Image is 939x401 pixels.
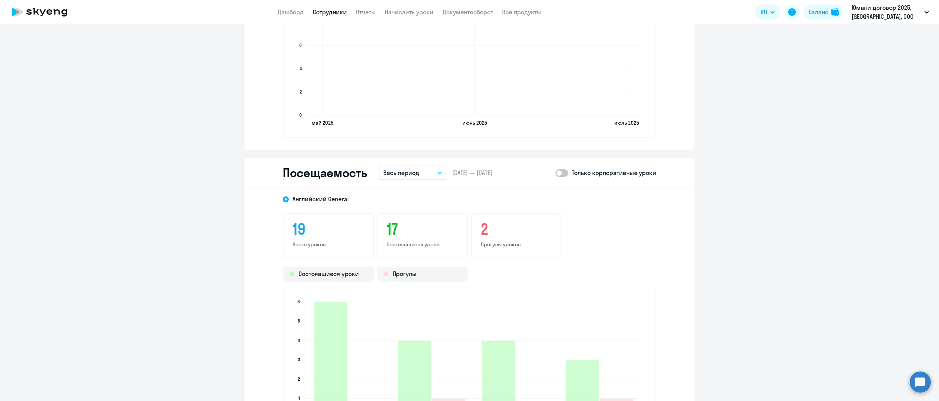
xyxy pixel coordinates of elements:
[848,3,933,21] button: Юмани договор 2025, [GEOGRAPHIC_DATA], ООО НКО
[277,8,304,16] a: Дашборд
[808,8,828,17] div: Баланс
[481,241,552,248] p: Прогулы уроков
[300,20,302,25] text: 8
[755,5,780,20] button: RU
[383,168,419,177] p: Весь период
[292,195,349,203] span: Английский General
[831,8,839,16] img: balance
[298,338,300,343] text: 4
[760,8,767,17] span: RU
[298,357,300,362] text: 3
[292,241,364,248] p: Всего уроков
[292,220,364,238] h3: 19
[387,241,458,248] p: Состоявшиеся уроки
[442,8,493,16] a: Документооборот
[572,168,656,177] p: Только корпоративные уроки
[462,119,487,126] text: июнь 2025
[387,220,458,238] h3: 17
[481,220,552,238] h3: 2
[283,267,374,282] div: Состоявшиеся уроки
[356,8,376,16] a: Отчеты
[298,376,300,382] text: 2
[299,42,302,48] text: 6
[283,165,367,180] h2: Посещаемость
[298,318,300,324] text: 5
[300,89,302,95] text: 2
[379,166,446,180] button: Весь период
[297,299,300,305] text: 6
[377,267,468,282] div: Прогулы
[300,66,302,71] text: 4
[312,119,333,126] text: май 2025
[852,3,921,21] p: Юмани договор 2025, [GEOGRAPHIC_DATA], ООО НКО
[804,5,843,20] button: Балансbalance
[298,395,300,401] text: 1
[385,8,433,16] a: Начислить уроки
[614,119,639,126] text: июль 2025
[313,8,347,16] a: Сотрудники
[502,8,541,16] a: Все продукты
[452,169,492,177] span: [DATE] — [DATE]
[299,112,302,118] text: 0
